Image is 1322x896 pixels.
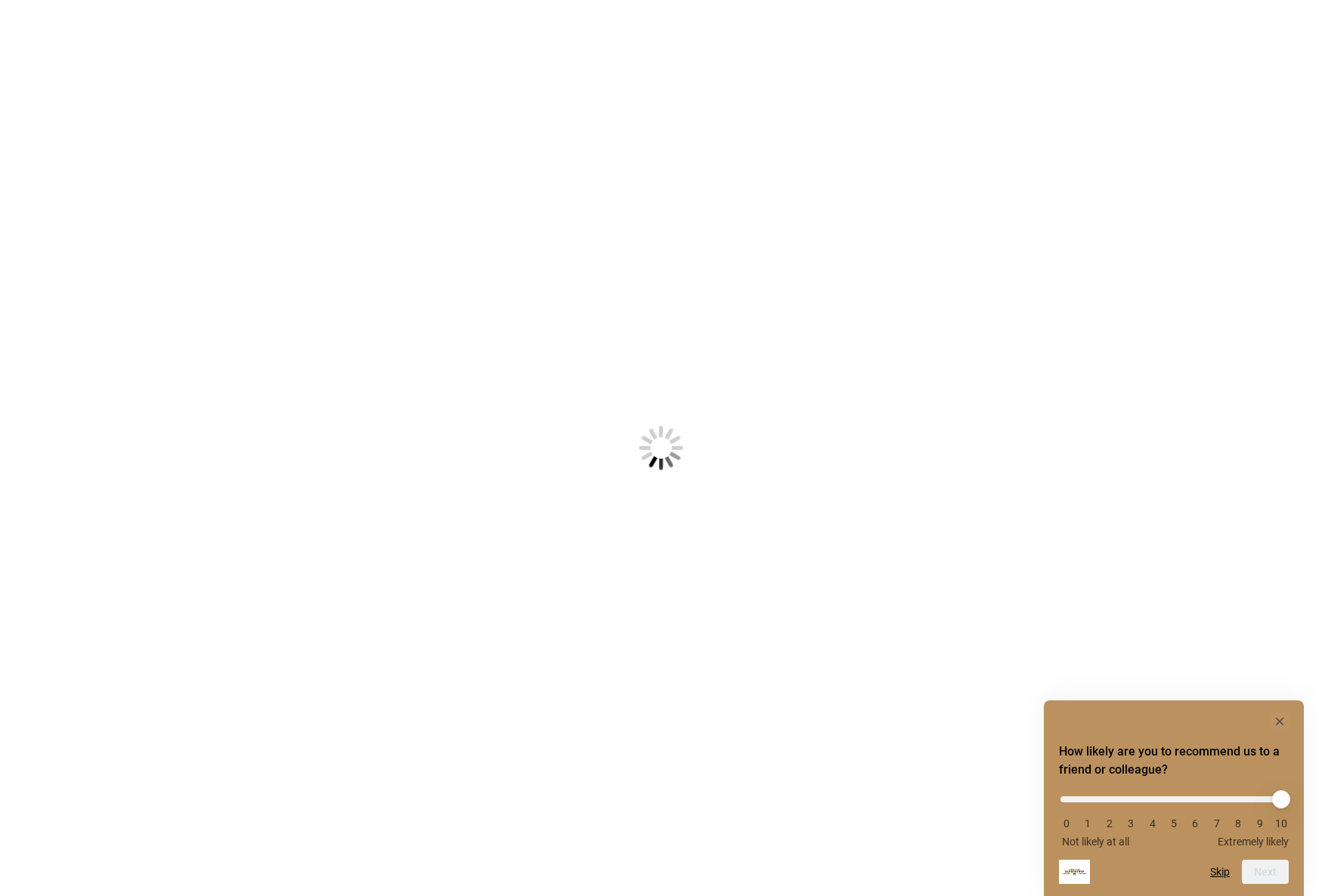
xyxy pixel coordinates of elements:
[1187,817,1203,830] li: 6
[1123,817,1138,830] li: 3
[1059,785,1289,848] div: How likely are you to recommend us to a friend or colleague? Select an option from 0 to 10, with ...
[1231,817,1246,830] li: 8
[1080,817,1095,830] li: 1
[1145,817,1160,830] li: 4
[1274,817,1289,830] li: 10
[565,351,758,545] img: Loading
[1059,817,1074,830] li: 0
[1252,817,1268,830] li: 9
[1059,712,1289,884] div: How likely are you to recommend us to a friend or colleague? Select an option from 0 to 10, with ...
[1059,743,1289,779] h2: How likely are you to recommend us to a friend or colleague? Select an option from 0 to 10, with ...
[1242,860,1289,884] button: Next question
[1102,817,1117,830] li: 2
[1062,836,1129,848] span: Not likely at all
[1210,866,1230,878] button: Skip
[1218,836,1289,848] span: Extremely likely
[1166,817,1181,830] li: 5
[1271,712,1289,731] button: Hide survey
[1209,817,1224,830] li: 7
